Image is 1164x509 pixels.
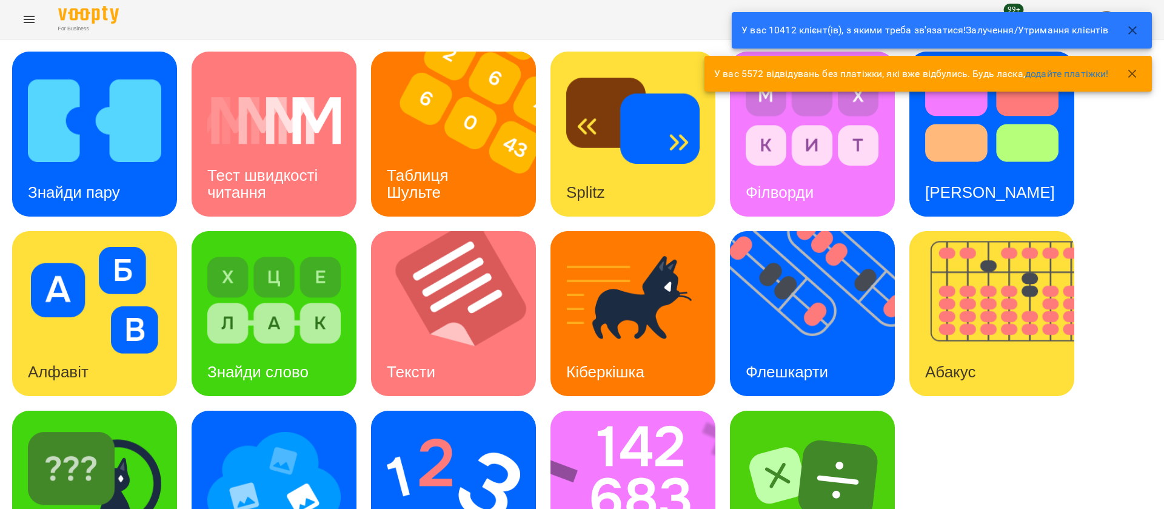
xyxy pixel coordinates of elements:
h3: Splitz [566,183,605,201]
p: У вас 10412 клієнт(ів), з якими треба зв'язатися! [741,23,1108,38]
h3: Тест швидкості читання [207,166,322,201]
h3: Тексти [387,363,435,381]
img: Філворди [746,67,879,174]
img: Тексти [371,231,551,396]
h3: Філворди [746,183,814,201]
img: Знайди пару [28,67,161,174]
h3: Абакус [925,363,975,381]
a: ФлешкартиФлешкарти [730,231,895,396]
a: АлфавітАлфавіт [12,231,177,396]
img: Абакус [909,231,1089,396]
a: АбакусАбакус [909,231,1074,396]
a: Тест швидкості читанняТест швидкості читання [192,52,356,217]
a: Знайди паруЗнайди пару [12,52,177,217]
span: For Business [58,25,119,33]
h3: Знайди пару [28,183,120,201]
a: Тест Струпа[PERSON_NAME] [909,52,1074,217]
a: КіберкішкаКіберкішка [550,231,715,396]
img: Voopty Logo [58,6,119,24]
img: Кіберкішка [566,247,700,354]
p: У вас 5572 відвідувань без платіжки, які вже відбулись. Будь ласка, [714,67,1108,81]
img: Splitz [566,67,700,174]
a: додайте платіжки! [1025,68,1109,79]
img: Алфавіт [28,247,161,354]
a: ТекстиТексти [371,231,536,396]
span: 99+ [1004,4,1024,16]
h3: Кіберкішка [566,363,644,381]
a: Таблиця ШультеТаблиця Шульте [371,52,536,217]
button: Menu [15,5,44,34]
img: Таблиця Шульте [371,52,551,217]
a: Знайди словоЗнайди слово [192,231,356,396]
h3: [PERSON_NAME] [925,183,1055,201]
h3: Алфавіт [28,363,89,381]
a: SplitzSplitz [550,52,715,217]
h3: Таблиця Шульте [387,166,453,201]
img: Флешкарти [730,231,910,396]
img: Тест Струпа [925,67,1059,174]
img: Тест швидкості читання [207,67,341,174]
img: Знайди слово [207,247,341,354]
h3: Знайди слово [207,363,309,381]
h3: Флешкарти [746,363,828,381]
a: Залучення/Утримання клієнтів [966,24,1108,36]
a: ФілвордиФілворди [730,52,895,217]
